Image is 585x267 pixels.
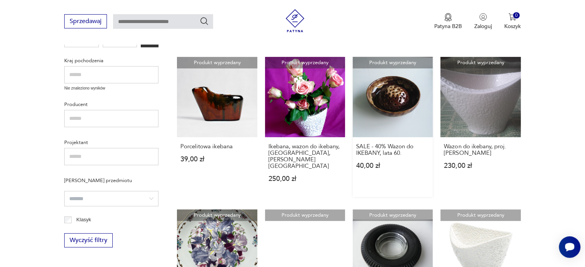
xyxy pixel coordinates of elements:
p: Projektant [64,138,158,147]
img: Ikona medalu [444,13,452,22]
p: Zaloguj [474,23,492,30]
p: Klasyk [77,216,91,224]
a: Produkt wyprzedanyPorcelitowa ikebanaPorcelitowa ikebana39,00 zł [177,57,257,197]
p: Producent [64,100,158,109]
button: Sprzedawaj [64,14,107,28]
h3: Wazon do ikebany, proj. [PERSON_NAME] [444,143,517,156]
a: Sprzedawaj [64,19,107,25]
p: 39,00 zł [180,156,253,163]
img: Patyna - sklep z meblami i dekoracjami vintage [283,9,307,32]
button: Patyna B2B [434,13,462,30]
a: Ikona medaluPatyna B2B [434,13,462,30]
p: 230,00 zł [444,163,517,169]
button: Szukaj [200,17,209,26]
img: Ikona koszyka [508,13,516,21]
p: Patyna B2B [434,23,462,30]
a: Produkt wyprzedanyIkebana, wazon do ikebany, Pruszków, W. GołajewskaIkebana, wazon do ikebany, [G... [265,57,345,197]
a: Produkt wyprzedanySALE - 40% Wazon do IKEBANY, lata 60.SALE - 40% Wazon do IKEBANY, lata 60.40,00 zł [353,57,433,197]
h3: Ikebana, wazon do ikebany, [GEOGRAPHIC_DATA], [PERSON_NAME][GEOGRAPHIC_DATA] [268,143,342,169]
p: Koszyk [504,23,521,30]
p: Nie znaleziono wyników [64,85,158,91]
img: Ikonka użytkownika [479,13,487,21]
button: Wyczyść filtry [64,233,113,247]
h3: Porcelitowa ikebana [180,143,253,150]
p: [PERSON_NAME] przedmiotu [64,176,158,185]
p: Kraj pochodzenia [64,56,158,65]
button: Zaloguj [474,13,492,30]
h3: SALE - 40% Wazon do IKEBANY, lata 60. [356,143,429,156]
div: 0 [513,12,520,19]
iframe: Smartsupp widget button [559,236,580,258]
p: 250,00 zł [268,176,342,182]
p: 40,00 zł [356,163,429,169]
a: Produkt wyprzedanyWazon do ikebany, proj. Wiesława GołajewskaWazon do ikebany, proj. [PERSON_NAME... [440,57,520,197]
button: 0Koszyk [504,13,521,30]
